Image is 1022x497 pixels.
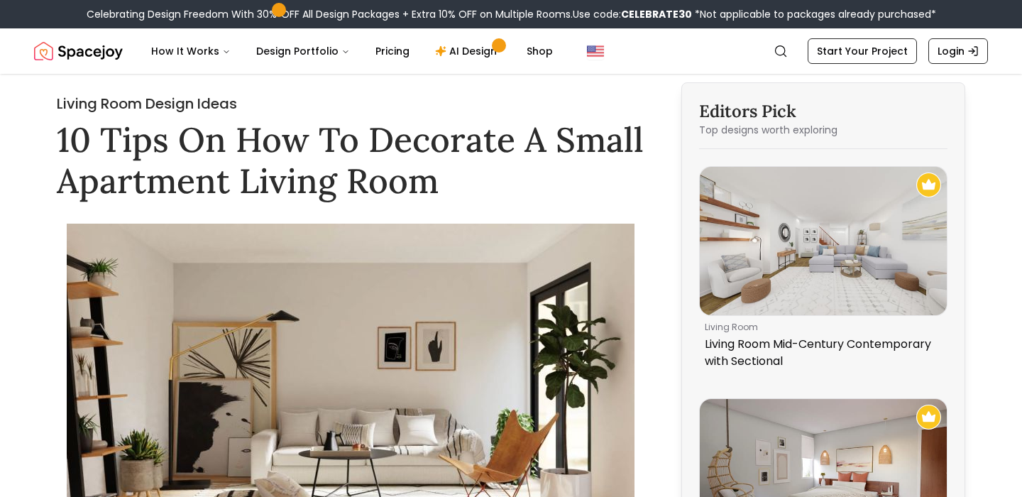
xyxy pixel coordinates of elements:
[808,38,917,64] a: Start Your Project
[587,43,604,60] img: United States
[515,37,564,65] a: Shop
[57,94,644,114] h2: Living Room Design Ideas
[700,167,947,315] img: Living Room Mid-Century Contemporary with Sectional
[364,37,421,65] a: Pricing
[705,322,936,333] p: living room
[916,405,941,430] img: Recommended Spacejoy Design - A Serene Minimalist Bedroom With Rattan Textures
[34,37,123,65] img: Spacejoy Logo
[699,100,947,123] h3: Editors Pick
[699,123,947,137] p: Top designs worth exploring
[87,7,936,21] div: Celebrating Design Freedom With 30% OFF All Design Packages + Extra 10% OFF on Multiple Rooms.
[140,37,242,65] button: How It Works
[705,336,936,370] p: Living Room Mid-Century Contemporary with Sectional
[692,7,936,21] span: *Not applicable to packages already purchased*
[928,38,988,64] a: Login
[57,119,644,201] h1: 10 Tips On How To Decorate A Small Apartment Living Room
[424,37,512,65] a: AI Design
[699,166,947,376] a: Living Room Mid-Century Contemporary with SectionalRecommended Spacejoy Design - Living Room Mid-...
[916,173,941,197] img: Recommended Spacejoy Design - Living Room Mid-Century Contemporary with Sectional
[140,37,564,65] nav: Main
[245,37,361,65] button: Design Portfolio
[34,37,123,65] a: Spacejoy
[621,7,692,21] b: CELEBRATE30
[34,28,988,74] nav: Global
[573,7,692,21] span: Use code:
